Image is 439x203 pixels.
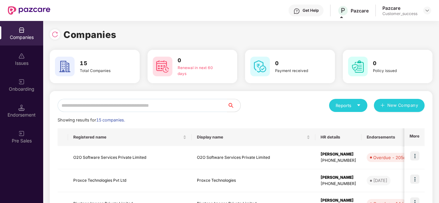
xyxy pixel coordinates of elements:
[357,103,361,107] span: caret-down
[192,169,315,193] td: Proxce Technologies
[373,154,406,161] div: Overdue - 205d
[275,68,319,74] div: Payment received
[341,7,345,14] span: P
[382,5,417,11] div: Pazcare
[58,118,125,122] span: Showing results for
[387,102,418,109] span: New Company
[410,175,419,184] img: icon
[178,65,222,77] div: Renewal in next 60 days
[374,99,425,112] button: plusNew Company
[8,6,50,15] img: New Pazcare Logo
[227,103,240,108] span: search
[68,146,192,169] td: O2O Software Services Private Limited
[303,8,319,13] div: Get Help
[404,128,425,146] th: More
[197,135,305,140] span: Display name
[321,157,356,164] div: [PHONE_NUMBER]
[178,56,222,65] h3: 0
[410,151,419,160] img: icon
[18,130,25,137] img: svg+xml;base64,PHN2ZyB3aWR0aD0iMjAiIGhlaWdodD0iMjAiIHZpZXdCb3g9IjAgMCAyMCAyMCIgZmlsbD0ibm9uZSIgeG...
[80,68,124,74] div: Total Companies
[96,118,125,122] span: 15 companies.
[250,57,270,76] img: svg+xml;base64,PHN2ZyB4bWxucz0iaHR0cDovL3d3dy53My5vcmcvMjAwMC9zdmciIHdpZHRoPSI2MCIgaGVpZ2h0PSI2MC...
[192,146,315,169] td: O2O Software Services Private Limited
[18,27,25,33] img: svg+xml;base64,PHN2ZyBpZD0iQ29tcGFuaWVzIiB4bWxucz0iaHR0cDovL3d3dy53My5vcmcvMjAwMC9zdmciIHdpZHRoPS...
[321,181,356,187] div: [PHONE_NUMBER]
[68,169,192,193] td: Proxce Technologies Pvt Ltd
[373,68,417,74] div: Policy issued
[382,11,417,16] div: Customer_success
[293,8,300,14] img: svg+xml;base64,PHN2ZyBpZD0iSGVscC0zMngzMiIgeG1sbnM9Imh0dHA6Ly93d3cudzMub3JnLzIwMDAvc3ZnIiB3aWR0aD...
[275,59,319,68] h3: 0
[321,175,356,181] div: [PERSON_NAME]
[18,53,25,59] img: svg+xml;base64,PHN2ZyBpZD0iSXNzdWVzX2Rpc2FibGVkIiB4bWxucz0iaHR0cDovL3d3dy53My5vcmcvMjAwMC9zdmciIH...
[315,128,361,146] th: HR details
[63,28,116,42] h1: Companies
[373,177,387,184] div: [DATE]
[18,104,25,111] img: svg+xml;base64,PHN2ZyB3aWR0aD0iMTQuNSIgaGVpZ2h0PSIxNC41IiB2aWV3Qm94PSIwIDAgMTYgMTYiIGZpbGw9Im5vbm...
[321,151,356,157] div: [PERSON_NAME]
[425,8,430,13] img: svg+xml;base64,PHN2ZyBpZD0iRHJvcGRvd24tMzJ4MzIiIHhtbG5zPSJodHRwOi8vd3d3LnczLm9yZy8yMDAwL3N2ZyIgd2...
[367,135,404,140] span: Endorsements
[68,128,192,146] th: Registered name
[18,79,25,85] img: svg+xml;base64,PHN2ZyB3aWR0aD0iMjAiIGhlaWdodD0iMjAiIHZpZXdCb3g9IjAgMCAyMCAyMCIgZmlsbD0ibm9uZSIgeG...
[52,31,58,38] img: svg+xml;base64,PHN2ZyBpZD0iUmVsb2FkLTMyeDMyIiB4bWxucz0iaHR0cDovL3d3dy53My5vcmcvMjAwMC9zdmciIHdpZH...
[380,103,385,108] span: plus
[351,8,369,14] div: Pazcare
[227,99,241,112] button: search
[192,128,315,146] th: Display name
[373,59,417,68] h3: 0
[73,135,182,140] span: Registered name
[348,57,368,76] img: svg+xml;base64,PHN2ZyB4bWxucz0iaHR0cDovL3d3dy53My5vcmcvMjAwMC9zdmciIHdpZHRoPSI2MCIgaGVpZ2h0PSI2MC...
[55,57,75,76] img: svg+xml;base64,PHN2ZyB4bWxucz0iaHR0cDovL3d3dy53My5vcmcvMjAwMC9zdmciIHdpZHRoPSI2MCIgaGVpZ2h0PSI2MC...
[80,59,124,68] h3: 15
[153,57,172,76] img: svg+xml;base64,PHN2ZyB4bWxucz0iaHR0cDovL3d3dy53My5vcmcvMjAwMC9zdmciIHdpZHRoPSI2MCIgaGVpZ2h0PSI2MC...
[336,102,361,109] div: Reports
